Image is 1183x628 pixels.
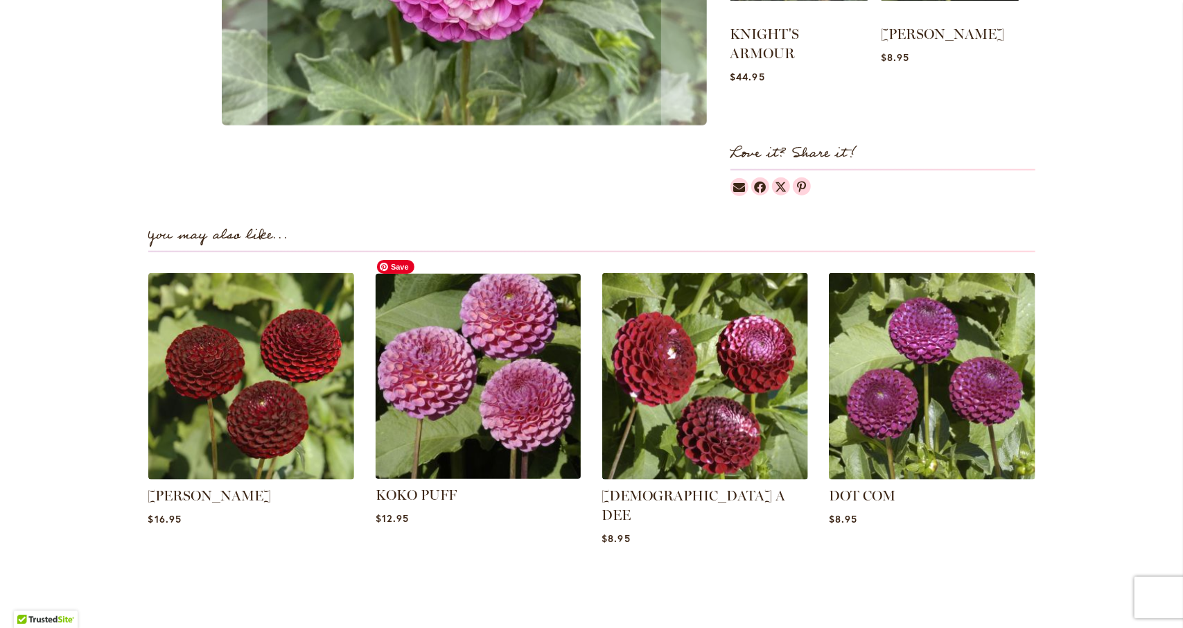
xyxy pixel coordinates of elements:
[376,512,409,525] span: $12.95
[829,512,857,525] span: $8.95
[602,469,809,482] a: CHICK A DEE
[772,177,790,195] a: Dahlias on Twitter
[602,273,809,480] img: CHICK A DEE
[602,487,786,523] a: [DEMOGRAPHIC_DATA] A DEE
[376,487,457,503] a: KOKO PUFF
[148,487,272,504] a: [PERSON_NAME]
[882,26,1005,42] a: [PERSON_NAME]
[751,177,769,195] a: Dahlias on Facebook
[882,51,910,64] span: $8.95
[148,273,355,480] img: CROSSFIELD EBONY
[602,532,631,545] span: $8.95
[793,177,811,195] a: Dahlias on Pinterest
[730,70,765,83] span: $44.95
[148,512,182,525] span: $16.95
[829,273,1035,480] img: DOT COM
[148,224,289,247] strong: You may also like...
[377,260,414,274] span: Save
[148,469,355,482] a: CROSSFIELD EBONY
[829,469,1035,482] a: DOT COM
[376,469,581,482] a: KOKO PUFF
[371,269,586,484] img: KOKO PUFF
[730,142,857,165] strong: Love it? Share it!
[730,26,800,62] a: KNIGHT'S ARMOUR
[829,487,895,504] a: DOT COM
[10,579,49,618] iframe: Launch Accessibility Center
